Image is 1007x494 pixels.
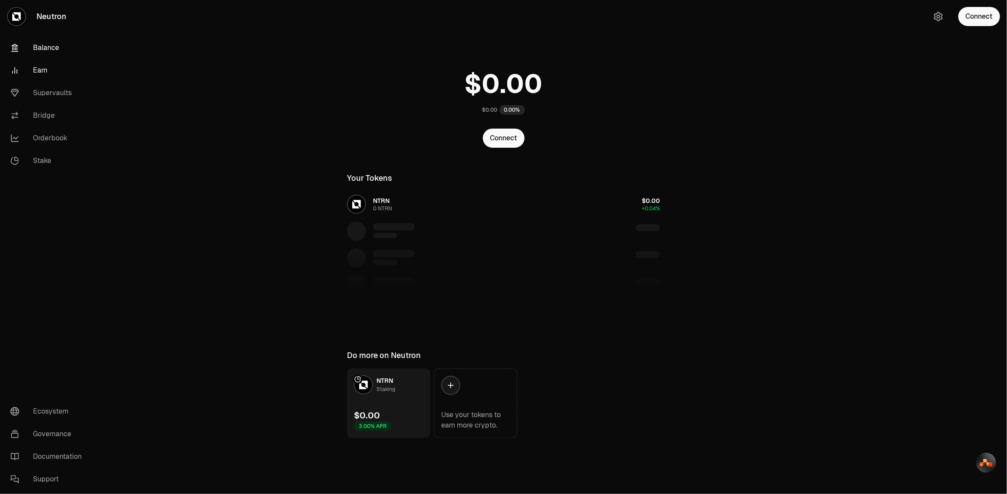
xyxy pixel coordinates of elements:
a: Governance [3,423,94,445]
span: NTRN [376,377,393,385]
button: Connect [483,129,525,148]
a: Bridge [3,104,94,127]
a: Support [3,468,94,491]
div: $0.00 [482,106,498,113]
button: Connect [958,7,1000,26]
a: Ecosystem [3,400,94,423]
div: Staking [376,385,395,394]
div: Your Tokens [347,172,392,184]
a: Orderbook [3,127,94,149]
div: 3.00% APR [354,421,391,431]
div: 0.00% [499,105,525,115]
a: Documentation [3,445,94,468]
div: Do more on Neutron [347,349,421,361]
a: Stake [3,149,94,172]
img: NTRN Logo [355,376,372,394]
a: Use your tokens to earn more crypto. [434,368,517,438]
a: NTRN LogoNTRNStaking$0.003.00% APR [347,368,430,438]
img: svg+xml,%3Csvg%20xmlns%3D%22http%3A%2F%2Fwww.w3.org%2F2000%2Fsvg%22%20width%3D%2233%22%20height%3... [979,458,994,467]
div: $0.00 [354,409,380,421]
div: Use your tokens to earn more crypto. [441,410,510,431]
a: Supervaults [3,82,94,104]
a: Earn [3,59,94,82]
a: Balance [3,36,94,59]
